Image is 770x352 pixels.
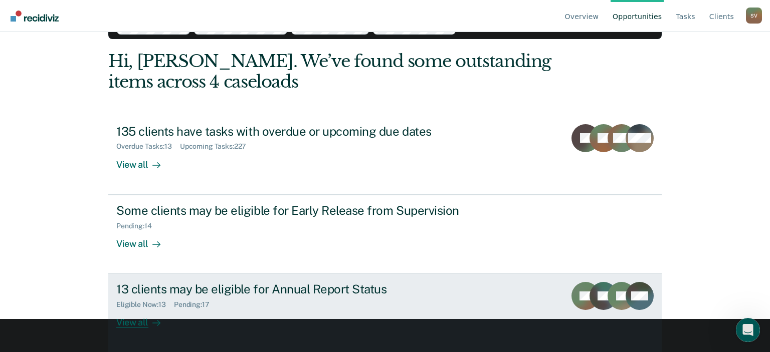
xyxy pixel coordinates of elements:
[116,124,468,139] div: 135 clients have tasks with overdue or upcoming due dates
[108,195,662,274] a: Some clients may be eligible for Early Release from SupervisionPending:14View all
[746,8,762,24] div: S V
[116,230,172,249] div: View all
[116,300,174,309] div: Eligible Now : 13
[108,51,551,92] div: Hi, [PERSON_NAME]. We’ve found some outstanding items across 4 caseloads
[116,151,172,170] div: View all
[116,142,180,151] div: Overdue Tasks : 13
[736,318,760,342] iframe: Intercom live chat
[180,142,255,151] div: Upcoming Tasks : 227
[108,116,662,195] a: 135 clients have tasks with overdue or upcoming due datesOverdue Tasks:13Upcoming Tasks:227View all
[746,8,762,24] button: Profile dropdown button
[116,222,160,230] div: Pending : 14
[116,309,172,328] div: View all
[174,300,218,309] div: Pending : 17
[116,282,468,296] div: 13 clients may be eligible for Annual Report Status
[11,11,59,22] img: Recidiviz
[116,203,468,218] div: Some clients may be eligible for Early Release from Supervision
